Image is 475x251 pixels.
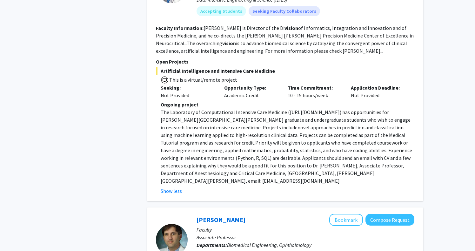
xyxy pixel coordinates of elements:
[197,242,227,248] b: Departments:
[197,216,245,224] a: [PERSON_NAME]
[222,40,236,46] b: vision
[197,6,246,16] mat-chip: Accepting Students
[284,25,298,31] b: vision
[156,25,204,31] b: Faculty Information:
[283,84,346,99] div: 10 - 15 hours/week
[161,84,215,92] p: Seeking:
[197,226,414,234] p: Faculty
[161,187,182,195] button: Show less
[161,109,411,131] span: ) has opportunities for [PERSON_NAME][GEOGRAPHIC_DATA][PERSON_NAME] graduate and undergraduate st...
[156,25,414,54] fg-read-more: [PERSON_NAME] is Director of the Di of Informatics, Integration and Innovation and of Precision M...
[161,124,405,146] span: novel approaches in prediction and classification using machine learning applied to high-resoluti...
[197,234,414,241] p: Associate Professor
[169,77,237,83] span: This is a virtual/remote project
[346,84,410,99] div: Not Provided
[219,84,283,99] div: Academic Credit
[351,84,405,92] p: Application Deadline:
[161,101,198,108] u: Ongoing project
[288,84,342,92] p: Time Commitment:
[249,6,320,16] mat-chip: Seeking Faculty Collaborators
[161,108,414,185] p: [URL][DOMAIN_NAME] Priority will be given to applicants who have completed coursework or have a d...
[365,214,414,226] button: Compose Request to Amir Kashani
[161,109,290,115] span: The Laboratory of Computational Intensive Care Medicine (
[227,242,311,248] span: Biomedical Engineering, Ophthalmology
[156,67,414,75] span: Artificial Intelligence and Intensive Care Medicine
[161,92,215,99] div: Not Provided
[224,84,278,92] p: Opportunity Type:
[5,222,27,246] iframe: Chat
[156,58,414,65] p: Open Projects
[329,214,363,226] button: Add Amir Kashani to Bookmarks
